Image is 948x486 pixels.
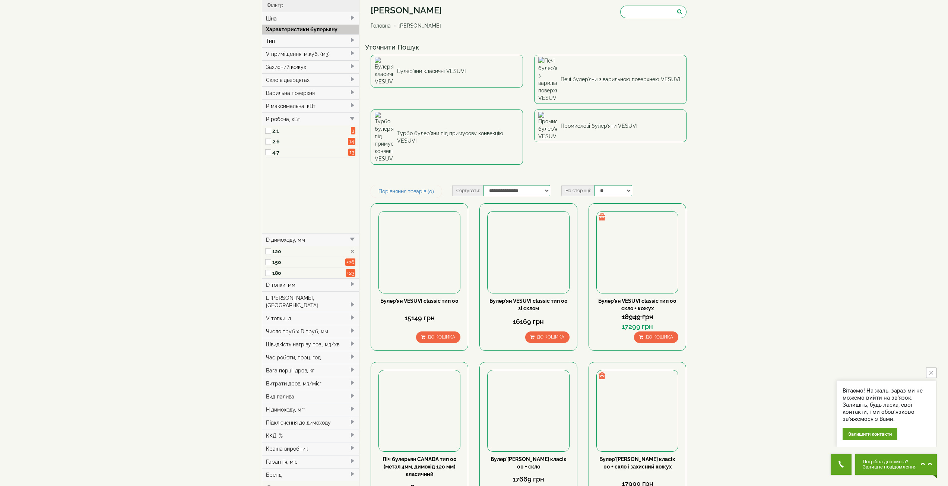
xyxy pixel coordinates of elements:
a: Булер'ян VESUVI classic тип 00 зі склом [489,298,568,311]
div: Підключення до димоходу [262,416,359,429]
span: Залиште повідомлення [863,464,917,470]
li: [PERSON_NAME] [392,22,441,29]
button: close button [926,368,936,378]
div: Ціна [262,12,359,25]
div: V приміщення, м.куб. (м3) [262,47,359,60]
button: До кошика [634,331,678,343]
div: V топки, л [262,312,359,325]
span: +23 [346,269,355,277]
div: Час роботи, порц. год [262,351,359,364]
img: Булер'ян VESUVI classic тип 00 зі склом [488,212,569,293]
button: Get Call button [831,454,852,475]
div: L [PERSON_NAME], [GEOGRAPHIC_DATA] [262,291,359,312]
div: Число труб x D труб, мм [262,325,359,338]
div: Витрати дров, м3/міс* [262,377,359,390]
div: Залишити контакти [843,428,897,440]
label: 120 [272,248,346,255]
label: 180 [272,269,346,277]
span: 1 [351,127,355,134]
button: Chat button [855,454,937,475]
img: Піч булерьян CANADA тип 00 (метал 4мм, димохід 120 мм) класичний [379,370,460,451]
div: Вага порції дров, кг [262,364,359,377]
a: Порівняння товарів (0) [371,185,442,198]
a: Печі булер'яни з варильною поверхнею VESUVI Печі булер'яни з варильною поверхнею VESUVI [534,55,687,104]
div: P робоча, кВт [262,112,359,126]
span: До кошика [646,334,673,340]
div: 15149 грн [378,313,460,323]
a: Булер'[PERSON_NAME] класік 00 + скло і захисний кожух [599,456,675,470]
span: +26 [345,258,355,266]
a: Головна [371,23,391,29]
span: 13 [348,149,355,156]
a: Булер'ян VESUVI classic тип 00 скло + кожух [598,298,676,311]
a: Промислові булер'яни VESUVI Промислові булер'яни VESUVI [534,109,687,142]
img: Печі булер'яни з варильною поверхнею VESUVI [538,57,557,102]
span: Потрібна допомога? [863,459,917,464]
a: Булер'яни класичні VESUVI Булер'яни класичні VESUVI [371,55,523,88]
img: Булер'ян CANADA класік 00 + скло і захисний кожух [597,370,678,451]
label: 2,1 [272,127,348,134]
img: Промислові булер'яни VESUVI [538,112,557,140]
span: До кошика [537,334,564,340]
label: На сторінці: [561,185,595,196]
div: D топки, мм [262,278,359,291]
div: ККД, % [262,429,359,442]
span: 14 [348,138,355,145]
h4: Уточнити Пошук [365,44,692,51]
div: Захисний кожух [262,60,359,73]
div: Вид палива [262,390,359,403]
a: Булер'ян VESUVI classic тип 00 [380,298,459,304]
div: Бренд [262,468,359,481]
img: gift [598,372,606,379]
div: Варильна поверхня [262,86,359,99]
img: gift [598,213,606,220]
label: 4.7 [272,149,348,156]
div: Характеристики булерьяну [262,25,359,34]
label: Сортувати: [452,185,483,196]
div: 17299 грн [596,322,678,331]
div: Скло в дверцятах [262,73,359,86]
div: P максимальна, кВт [262,99,359,112]
img: Турбо булер'яни під примусову конвекцію VESUVI [375,112,393,162]
a: Турбо булер'яни під примусову конвекцію VESUVI Турбо булер'яни під примусову конвекцію VESUVI [371,109,523,165]
div: Вітаємо! На жаль, зараз ми не можемо вийти на зв'язок. Залишіть, будь ласка, свої контакти, і ми ... [843,387,930,423]
button: До кошика [416,331,460,343]
button: До кошика [525,331,570,343]
img: Булер'ян VESUVI classic тип 00 скло + кожух [597,212,678,293]
div: D димоходу, мм [262,233,359,246]
div: H димоходу, м** [262,403,359,416]
div: Гарантія, міс [262,455,359,468]
img: Булер'ян CANADA класік 00 + скло [488,370,569,451]
h1: [PERSON_NAME] [371,6,447,15]
img: Булер'ян VESUVI classic тип 00 [379,212,460,293]
a: Булер'[PERSON_NAME] класік 00 + скло [491,456,567,470]
div: Країна виробник [262,442,359,455]
div: Швидкість нагріву пов., м3/хв [262,338,359,351]
label: 2.6 [272,138,348,145]
label: 150 [272,258,346,266]
a: Піч булерьян CANADA тип 00 (метал 4мм, димохід 120 мм) класичний [383,456,457,477]
div: Тип [262,34,359,47]
div: 18949 грн [596,312,678,322]
img: Булер'яни класичні VESUVI [375,57,393,85]
span: До кошика [428,334,455,340]
div: 16169 грн [487,317,569,327]
div: 17669 грн [487,474,569,484]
